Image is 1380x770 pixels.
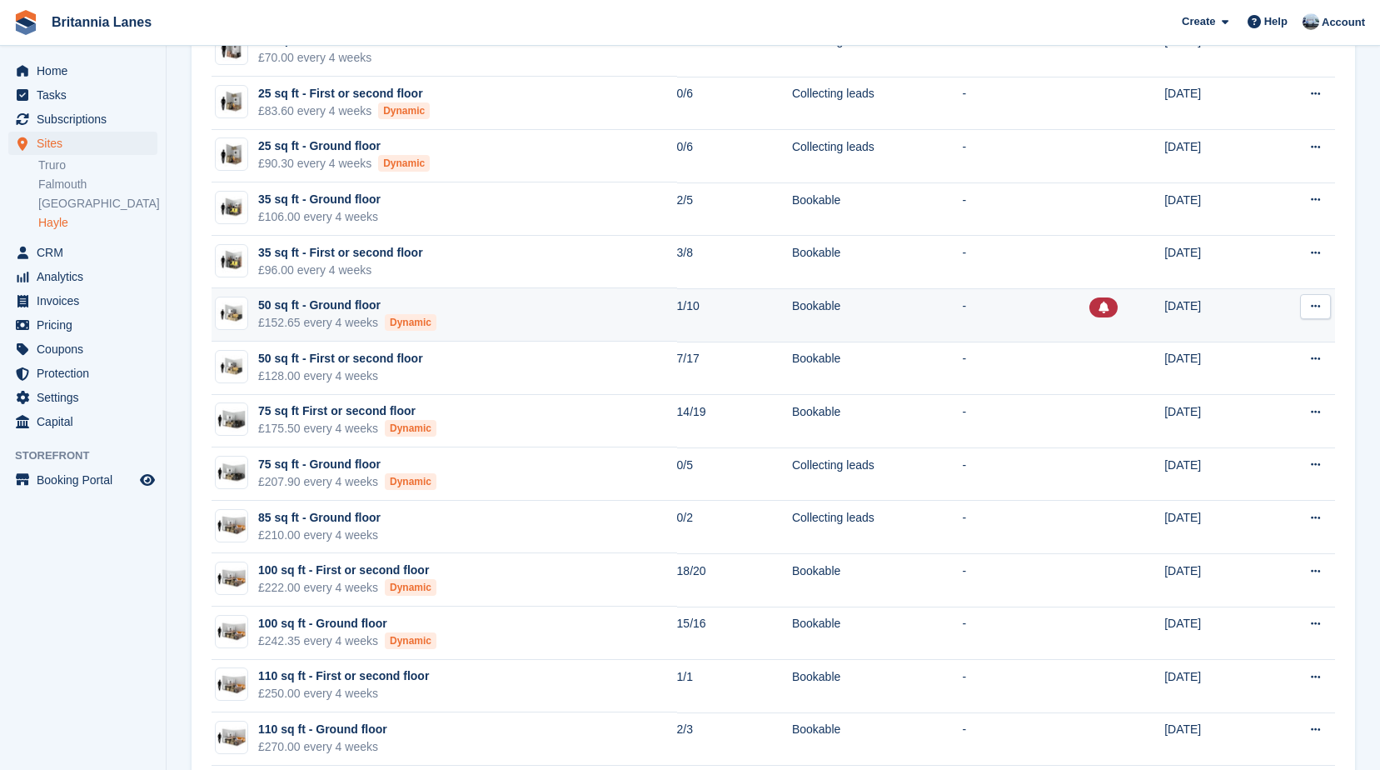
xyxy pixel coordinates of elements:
[677,660,792,713] td: 1/1
[792,660,962,713] td: Bookable
[378,155,430,172] div: Dynamic
[258,297,436,314] div: 50 sq ft - Ground floor
[8,289,157,312] a: menu
[385,420,436,437] div: Dynamic
[1164,130,1263,183] td: [DATE]
[37,132,137,155] span: Sites
[258,350,423,367] div: 50 sq ft - First or second floor
[258,208,381,226] div: £106.00 every 4 weeks
[1164,712,1263,766] td: [DATE]
[137,470,157,490] a: Preview store
[8,410,157,433] a: menu
[258,667,429,685] div: 110 sq ft - First or second floor
[258,721,387,738] div: 110 sq ft - Ground floor
[677,553,792,607] td: 18/20
[962,607,1089,660] td: -
[37,313,137,337] span: Pricing
[258,367,423,385] div: £128.00 every 4 weeks
[216,355,247,379] img: 50-sqft-unit.jpg
[258,738,387,756] div: £270.00 every 4 weeks
[792,23,962,77] td: Collecting leads
[1164,182,1263,236] td: [DATE]
[792,501,962,554] td: Collecting leads
[8,362,157,385] a: menu
[677,395,792,448] td: 14/19
[38,157,157,173] a: Truro
[258,262,423,279] div: £96.00 every 4 weeks
[216,567,247,591] img: 100-sqft-unit.jpg
[258,562,436,579] div: 100 sq ft - First or second floor
[962,660,1089,713] td: -
[1264,13,1288,30] span: Help
[962,342,1089,395] td: -
[792,395,962,448] td: Bookable
[962,236,1089,289] td: -
[216,726,247,750] img: 100-sqft-unit.jpg
[677,342,792,395] td: 7/17
[8,107,157,131] a: menu
[37,107,137,131] span: Subscriptions
[1164,501,1263,554] td: [DATE]
[216,90,247,114] img: 25-sqft-unit.jpg
[1322,14,1365,31] span: Account
[378,102,430,119] div: Dynamic
[38,196,157,212] a: [GEOGRAPHIC_DATA]
[792,77,962,130] td: Collecting leads
[37,468,137,492] span: Booking Portal
[1164,553,1263,607] td: [DATE]
[258,244,423,262] div: 35 sq ft - First or second floor
[216,513,247,537] img: 100-sqft-unit.jpg
[962,395,1089,448] td: -
[216,302,247,326] img: 50-sqft-unit.jpg
[1164,660,1263,713] td: [DATE]
[38,215,157,231] a: Hayle
[37,83,137,107] span: Tasks
[1164,395,1263,448] td: [DATE]
[677,23,792,77] td: 0/2
[385,579,436,596] div: Dynamic
[258,402,436,420] div: 75 sq ft First or second floor
[677,288,792,342] td: 1/10
[792,236,962,289] td: Bookable
[8,468,157,492] a: menu
[13,10,38,35] img: stora-icon-8386f47178a22dfd0bd8f6a31ec36ba5ce8667c1dd55bd0f319d3a0aa187defe.svg
[677,447,792,501] td: 0/5
[258,632,436,650] div: £242.35 every 4 weeks
[1164,607,1263,660] td: [DATE]
[1164,342,1263,395] td: [DATE]
[962,447,1089,501] td: -
[216,196,247,220] img: 35-sqft-unit.jpg
[258,137,430,155] div: 25 sq ft - Ground floor
[792,712,962,766] td: Bookable
[258,191,381,208] div: 35 sq ft - Ground floor
[677,607,792,660] td: 15/16
[962,501,1089,554] td: -
[8,313,157,337] a: menu
[216,620,247,644] img: 100-sqft-unit.jpg
[8,59,157,82] a: menu
[37,362,137,385] span: Protection
[258,685,429,702] div: £250.00 every 4 weeks
[385,632,436,649] div: Dynamic
[258,155,430,172] div: £90.30 every 4 weeks
[1164,23,1263,77] td: [DATE]
[258,314,436,332] div: £152.65 every 4 weeks
[258,85,430,102] div: 25 sq ft - First or second floor
[962,182,1089,236] td: -
[258,615,436,632] div: 100 sq ft - Ground floor
[1164,288,1263,342] td: [DATE]
[792,553,962,607] td: Bookable
[677,712,792,766] td: 2/3
[677,236,792,289] td: 3/8
[8,386,157,409] a: menu
[258,527,381,544] div: £210.00 every 4 weeks
[962,23,1089,77] td: -
[385,473,436,490] div: Dynamic
[37,59,137,82] span: Home
[216,37,247,61] img: 20-sqft-unit.jpg
[38,177,157,192] a: Falmouth
[258,102,430,120] div: £83.60 every 4 weeks
[216,407,247,432] img: 75-sqft-unit.jpg
[1182,13,1215,30] span: Create
[258,49,381,67] div: £70.00 every 4 weeks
